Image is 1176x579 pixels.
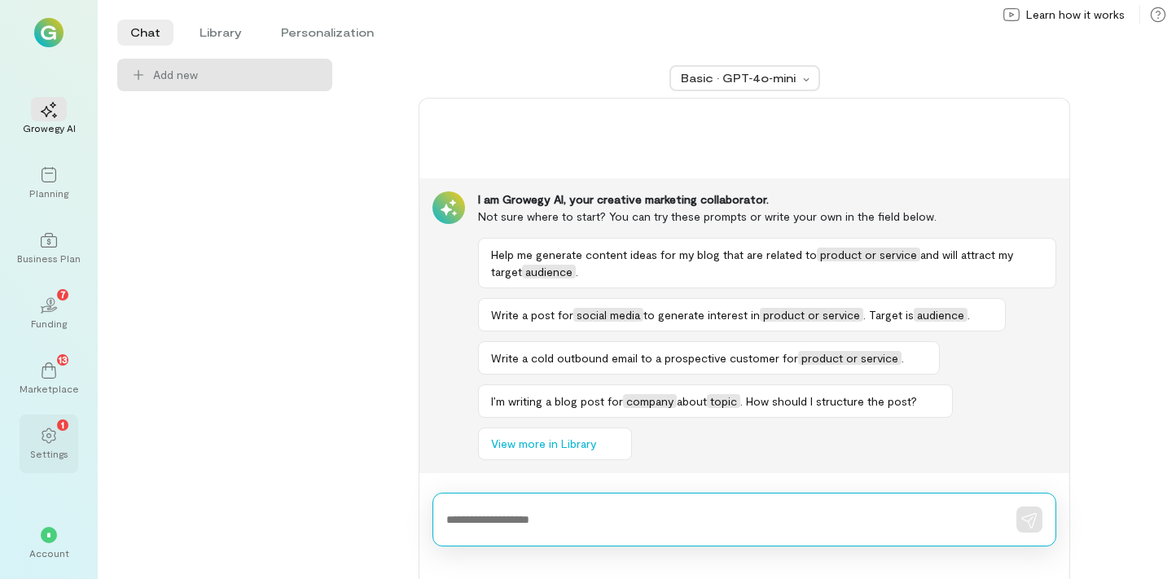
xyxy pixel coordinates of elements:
[643,308,760,322] span: to generate interest in
[30,447,68,460] div: Settings
[20,89,78,147] a: Growegy AI
[707,394,740,408] span: topic
[20,349,78,408] a: Marketplace
[914,308,968,322] span: audience
[186,20,255,46] li: Library
[20,154,78,213] a: Planning
[60,287,66,301] span: 7
[522,265,576,279] span: audience
[491,248,817,261] span: Help me generate content ideas for my blog that are related to
[863,308,914,322] span: . Target is
[59,352,68,366] span: 13
[20,415,78,473] a: Settings
[268,20,387,46] li: Personalization
[760,308,863,322] span: product or service
[31,317,67,330] div: Funding
[677,394,707,408] span: about
[20,514,78,572] div: *Account
[23,121,76,134] div: Growegy AI
[740,394,917,408] span: . How should I structure the post?
[20,219,78,278] a: Business Plan
[573,308,643,322] span: social media
[29,546,69,559] div: Account
[817,248,920,261] span: product or service
[29,186,68,200] div: Planning
[20,284,78,343] a: Funding
[17,252,81,265] div: Business Plan
[623,394,677,408] span: company
[968,308,970,322] span: .
[478,191,1056,208] div: I am Growegy AI, your creative marketing collaborator.
[20,382,79,395] div: Marketplace
[491,351,798,365] span: Write a cold outbound email to a prospective customer for
[681,70,798,86] div: Basic · GPT‑4o‑mini
[478,208,1056,225] div: Not sure where to start? You can try these prompts or write your own in the field below.
[153,67,319,83] span: Add new
[117,20,173,46] li: Chat
[478,384,953,418] button: I’m writing a blog post forcompanyabouttopic. How should I structure the post?
[478,428,632,460] button: View more in Library
[478,238,1056,288] button: Help me generate content ideas for my blog that are related toproduct or serviceand will attract ...
[491,308,573,322] span: Write a post for
[576,265,578,279] span: .
[478,341,940,375] button: Write a cold outbound email to a prospective customer forproduct or service.
[61,417,64,432] span: 1
[491,436,596,452] span: View more in Library
[478,298,1006,331] button: Write a post forsocial mediato generate interest inproduct or service. Target isaudience.
[491,394,623,408] span: I’m writing a blog post for
[902,351,904,365] span: .
[798,351,902,365] span: product or service
[1026,7,1125,23] span: Learn how it works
